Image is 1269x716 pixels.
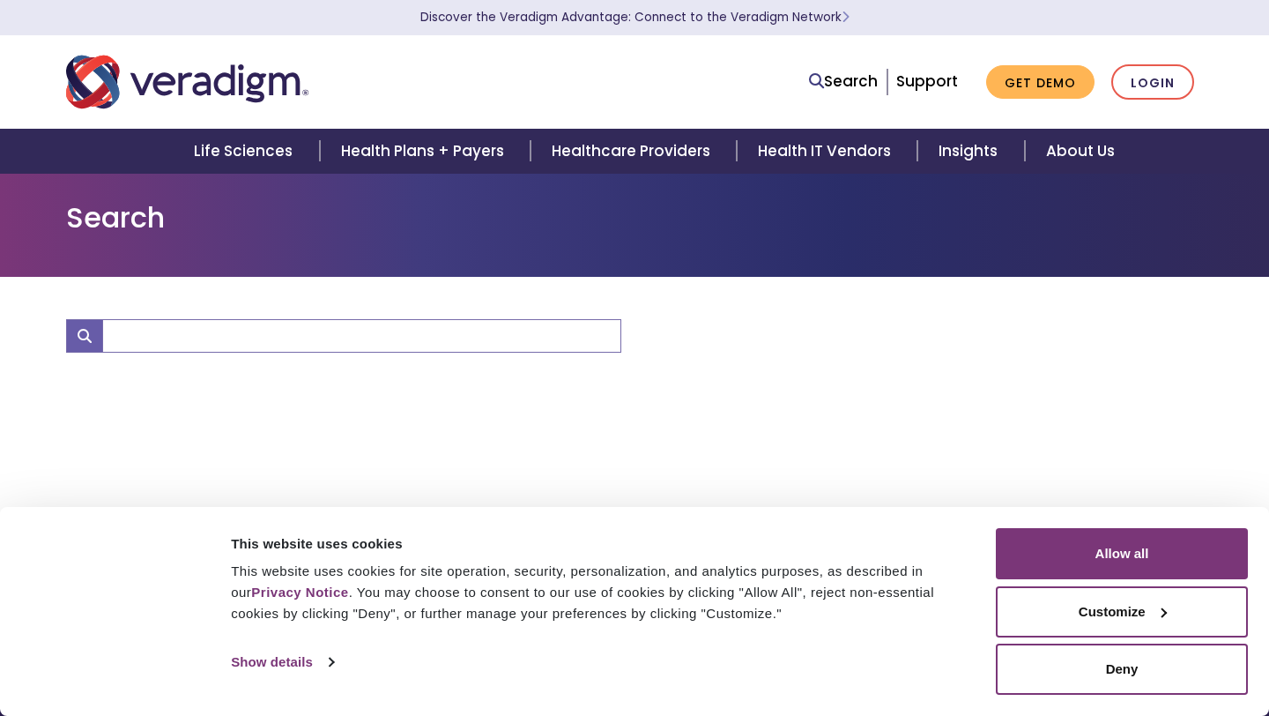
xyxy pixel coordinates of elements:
div: This website uses cookies [231,533,976,555]
span: Learn More [842,9,850,26]
button: Deny [996,644,1248,695]
a: Healthcare Providers [531,129,737,174]
h1: Search [66,201,1203,235]
a: Health IT Vendors [737,129,917,174]
a: Search [809,70,878,93]
a: Health Plans + Payers [320,129,531,174]
a: Show details [231,649,333,675]
button: Allow all [996,528,1248,579]
a: Login [1111,64,1194,101]
a: About Us [1025,129,1136,174]
a: Support [896,71,958,92]
a: Life Sciences [173,129,319,174]
a: Get Demo [986,65,1095,100]
img: Veradigm logo [66,53,308,111]
a: Discover the Veradigm Advantage: Connect to the Veradigm NetworkLearn More [420,9,850,26]
input: Search [102,319,621,353]
a: Insights [917,129,1024,174]
a: Privacy Notice [251,585,348,600]
div: This website uses cookies for site operation, security, personalization, and analytics purposes, ... [231,561,976,624]
button: Customize [996,586,1248,638]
